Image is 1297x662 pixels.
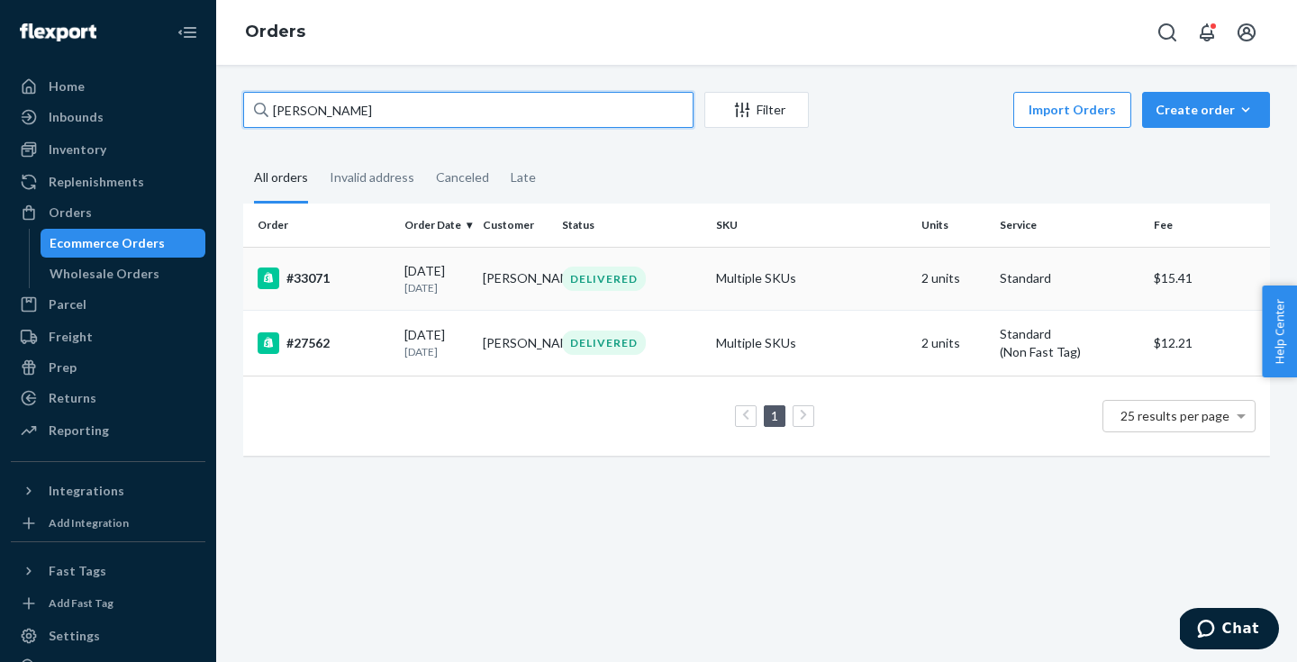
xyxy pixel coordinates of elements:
div: Home [49,77,85,95]
div: Freight [49,328,93,346]
a: Add Fast Tag [11,593,205,614]
td: Multiple SKUs [709,310,914,376]
img: Flexport logo [20,23,96,41]
ol: breadcrumbs [231,6,320,59]
iframe: Opens a widget where you can chat to one of our agents [1180,608,1279,653]
div: All orders [254,154,308,204]
a: Parcel [11,290,205,319]
div: Integrations [49,482,124,500]
div: Parcel [49,295,86,313]
a: Add Integration [11,512,205,534]
a: Reporting [11,416,205,445]
div: Orders [49,204,92,222]
button: Import Orders [1013,92,1131,128]
button: Open Search Box [1149,14,1185,50]
div: Prep [49,358,77,376]
div: #33071 [258,268,390,289]
td: 2 units [914,247,993,310]
div: Late [511,154,536,201]
a: Inbounds [11,103,205,131]
p: Standard [1000,325,1139,343]
div: #27562 [258,332,390,354]
th: Order [243,204,397,247]
a: Orders [11,198,205,227]
button: Close Navigation [169,14,205,50]
a: Orders [245,22,305,41]
a: Page 1 is your current page [767,408,782,423]
div: Fast Tags [49,562,106,580]
a: Ecommerce Orders [41,229,206,258]
td: [PERSON_NAME] [476,310,554,376]
div: DELIVERED [562,267,646,291]
th: Fee [1147,204,1270,247]
div: Replenishments [49,173,144,191]
th: Order Date [397,204,476,247]
td: Multiple SKUs [709,247,914,310]
td: $15.41 [1147,247,1270,310]
button: Filter [704,92,809,128]
td: 2 units [914,310,993,376]
span: 25 results per page [1120,408,1229,423]
a: Freight [11,322,205,351]
a: Prep [11,353,205,382]
th: SKU [709,204,914,247]
button: Create order [1142,92,1270,128]
div: Add Fast Tag [49,595,113,611]
div: Returns [49,389,96,407]
a: Replenishments [11,168,205,196]
input: Search orders [243,92,694,128]
div: Inbounds [49,108,104,126]
a: Settings [11,621,205,650]
button: Integrations [11,476,205,505]
div: Add Integration [49,515,129,531]
button: Open notifications [1189,14,1225,50]
th: Status [555,204,709,247]
th: Units [914,204,993,247]
div: Canceled [436,154,489,201]
th: Service [993,204,1147,247]
div: Customer [483,217,547,232]
p: [DATE] [404,344,468,359]
div: Create order [1156,101,1256,119]
div: Invalid address [330,154,414,201]
td: [PERSON_NAME] [476,247,554,310]
button: Open account menu [1229,14,1265,50]
div: DELIVERED [562,331,646,355]
div: Reporting [49,422,109,440]
div: [DATE] [404,326,468,359]
div: (Non Fast Tag) [1000,343,1139,361]
p: Standard [1000,269,1139,287]
td: $12.21 [1147,310,1270,376]
button: Fast Tags [11,557,205,585]
div: Settings [49,627,100,645]
button: Help Center [1262,286,1297,377]
div: [DATE] [404,262,468,295]
p: [DATE] [404,280,468,295]
a: Inventory [11,135,205,164]
div: Wholesale Orders [50,265,159,283]
div: Inventory [49,141,106,159]
div: Filter [705,101,808,119]
a: Home [11,72,205,101]
div: Ecommerce Orders [50,234,165,252]
a: Wholesale Orders [41,259,206,288]
a: Returns [11,384,205,413]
